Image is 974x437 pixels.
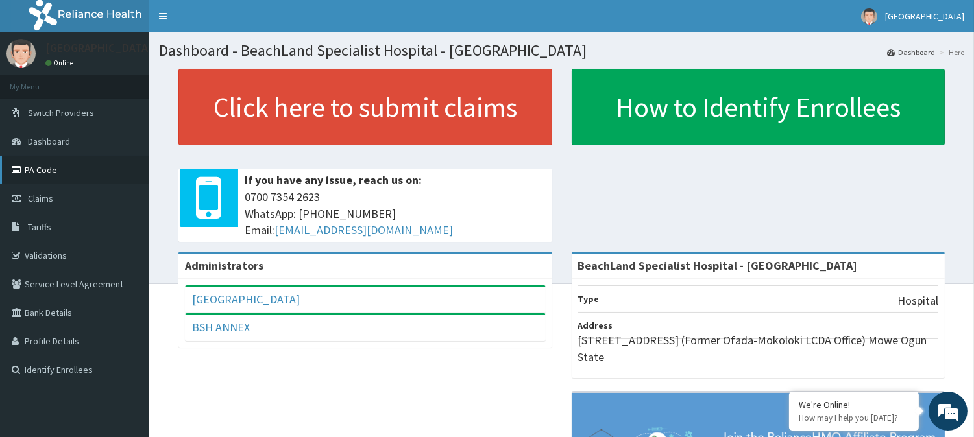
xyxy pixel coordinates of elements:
p: [STREET_ADDRESS] (Former Ofada-Mokoloki LCDA Office) Mowe Ogun State [578,332,939,365]
a: How to Identify Enrollees [572,69,945,145]
a: [EMAIL_ADDRESS][DOMAIN_NAME] [274,222,453,237]
a: Click here to submit claims [178,69,552,145]
span: We're online! [75,134,179,265]
strong: BeachLand Specialist Hospital - [GEOGRAPHIC_DATA] [578,258,858,273]
div: Chat with us now [67,73,218,89]
span: Switch Providers [28,107,94,119]
p: [GEOGRAPHIC_DATA] [45,42,152,54]
li: Here [936,47,964,58]
a: Dashboard [887,47,935,58]
div: Minimize live chat window [213,6,244,38]
img: User Image [6,39,36,68]
span: Tariffs [28,221,51,233]
span: Dashboard [28,136,70,147]
img: User Image [861,8,877,25]
b: Address [578,320,613,331]
p: Hospital [897,292,938,309]
span: 0700 7354 2623 WhatsApp: [PHONE_NUMBER] Email: [245,189,546,239]
a: BSH ANNEX [192,320,250,335]
div: We're Online! [799,399,909,410]
h1: Dashboard - BeachLand Specialist Hospital - [GEOGRAPHIC_DATA] [159,42,964,59]
b: Type [578,293,600,305]
b: If you have any issue, reach us on: [245,172,422,187]
textarea: Type your message and hit 'Enter' [6,296,247,341]
span: [GEOGRAPHIC_DATA] [885,10,964,22]
b: Administrators [185,258,263,273]
a: [GEOGRAPHIC_DATA] [192,292,300,307]
p: How may I help you today? [799,412,909,423]
img: d_794563401_company_1708531726252_794563401 [24,65,53,97]
span: Claims [28,193,53,204]
a: Online [45,58,77,67]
